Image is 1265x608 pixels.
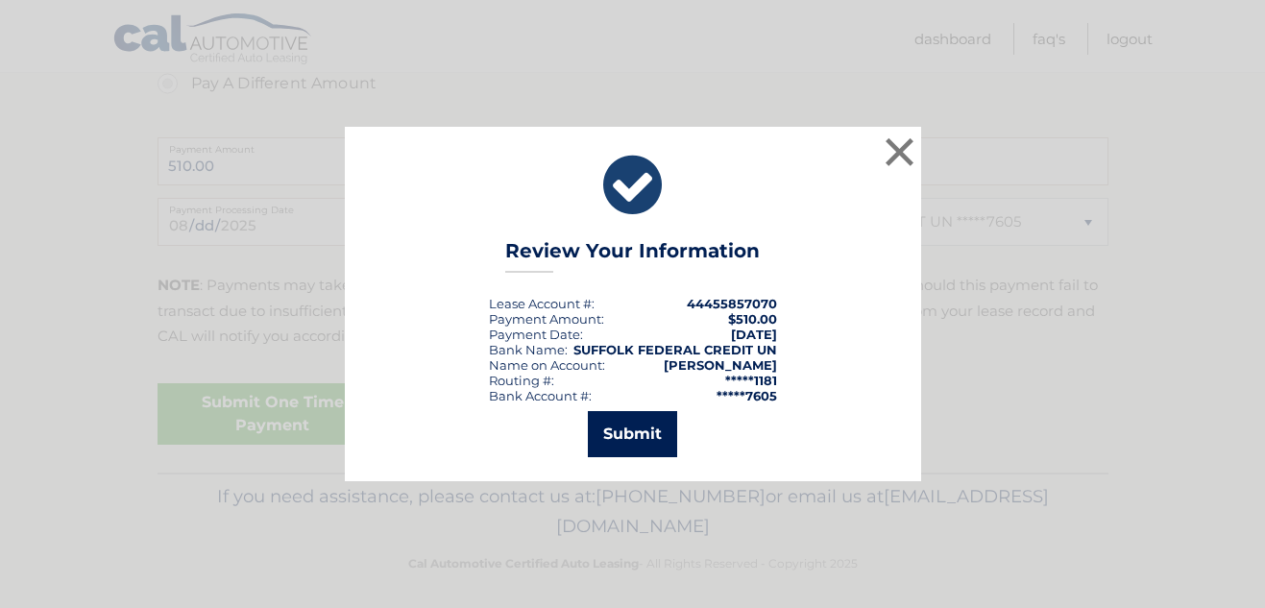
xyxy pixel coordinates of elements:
strong: SUFFOLK FEDERAL CREDIT UN [573,342,777,357]
span: $510.00 [728,311,777,327]
h3: Review Your Information [505,239,760,273]
div: Bank Account #: [489,388,592,403]
strong: 44455857070 [687,296,777,311]
strong: [PERSON_NAME] [664,357,777,373]
div: Lease Account #: [489,296,595,311]
div: Name on Account: [489,357,605,373]
div: : [489,327,583,342]
div: Routing #: [489,373,554,388]
span: [DATE] [731,327,777,342]
div: Bank Name: [489,342,568,357]
button: × [881,133,919,171]
span: Payment Date [489,327,580,342]
button: Submit [588,411,677,457]
div: Payment Amount: [489,311,604,327]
